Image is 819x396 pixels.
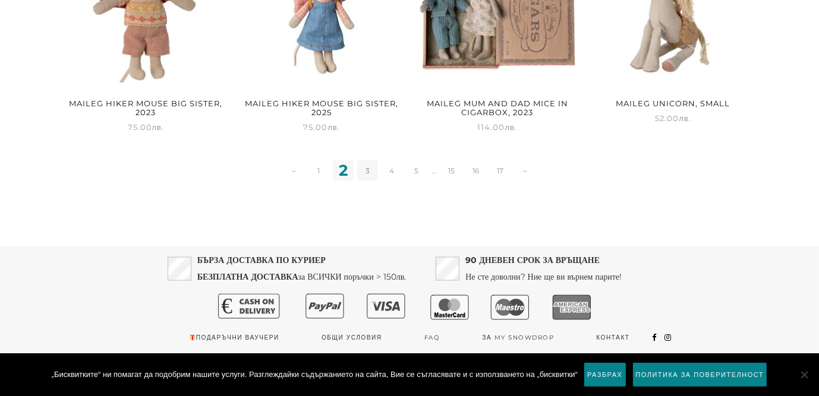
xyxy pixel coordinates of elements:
a: Разбрах [584,362,626,387]
a: 4 [382,160,402,181]
a: Подаръчни ваучери [189,330,279,347]
h2: Maileg Mum And Dad Mice In Cigarbox, 2023 [417,95,579,121]
a: 1 [308,160,329,181]
span: … [430,160,437,181]
span: лв. [679,113,691,123]
a: 5 [406,160,427,181]
p: Не сте доволни? Ние ще ви върнем парите! [465,252,622,286]
a: Контакт [596,330,629,347]
span: 52.00 [655,113,691,123]
h2: Maileg Hiker Mouse Big Sister, 2025 [241,95,403,121]
a: 15 [441,160,462,181]
a: 17 [490,160,511,181]
a: Общи условия [322,330,382,347]
span: лв. [327,122,340,132]
a: 3 [357,160,378,181]
span: лв. [505,122,518,132]
a: 16 [465,160,486,181]
img: 🎁 [190,335,196,341]
a: → [514,160,535,181]
a: FAQ [424,330,440,347]
h2: Maileg Unicorn, Small [592,95,754,112]
span: 75.00 [128,122,165,132]
strong: БЪРЗА ДОСТАВКА ПО КУРИЕР БЕЗПЛАТНА ДОСТАВКА [197,255,326,283]
a: ← [284,160,305,181]
span: 114.00 [478,122,518,132]
span: 75.00 [303,122,340,132]
span: 2 [333,160,354,181]
span: лв. [152,122,165,132]
a: За My snowdrop [482,330,554,347]
p: за ВСИЧКИ поръчки > 150лв. [197,252,407,286]
a: Политика за поверителност [632,362,768,387]
span: „Бисквитките“ ни помагат да подобрим нашите услуги. Разглеждайки съдържанието на сайта, Вие се съ... [52,369,578,381]
text: € [221,294,232,319]
span: No [798,369,810,381]
strong: 90 ДНЕВЕН СРОК ЗА ВРЪЩАНЕ [465,255,600,266]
